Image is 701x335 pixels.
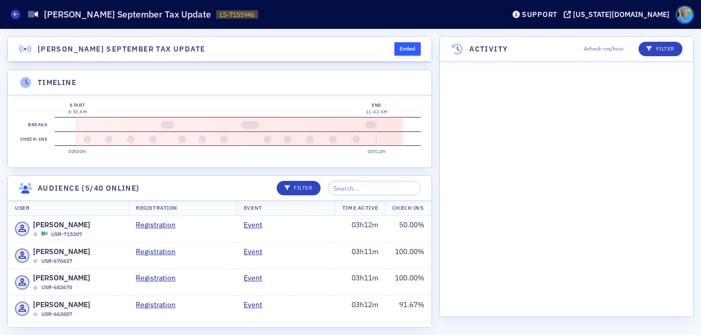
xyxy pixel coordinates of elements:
[639,42,682,56] button: Filter
[68,109,87,114] time: 8:30 AM
[68,148,87,154] time: 00h00m
[136,273,183,283] a: Registration
[244,246,270,257] a: Event
[386,242,432,269] td: 100.00 %
[136,220,183,230] a: Registration
[236,200,335,216] th: Event
[244,299,270,310] a: Event
[136,246,183,257] a: Registration
[8,200,129,216] th: User
[277,181,321,195] button: Filter
[38,77,76,88] h4: Timeline
[33,299,90,310] span: [PERSON_NAME]
[33,286,38,290] div: Offline
[41,283,72,292] span: USR-682678
[469,44,508,55] h4: Activity
[33,312,38,317] div: Offline
[386,216,432,242] td: 50.00 %
[220,10,254,19] span: LS-7155946
[136,299,183,310] a: Registration
[38,183,140,194] h4: Audience (5/40 online)
[44,8,211,21] h1: [PERSON_NAME] September Tax Update
[38,44,205,55] h4: [PERSON_NAME] September Tax Update
[368,148,386,154] time: 03h12m
[573,10,670,19] div: [US_STATE][DOMAIN_NAME]
[33,246,90,257] span: [PERSON_NAME]
[335,296,386,323] td: 03h12m
[41,310,72,319] span: USR-663887
[68,102,87,109] div: Start
[26,118,50,132] label: Breaks
[51,230,82,239] span: USR-715307
[33,273,90,283] span: [PERSON_NAME]
[33,259,38,263] div: Offline
[394,42,421,56] div: Ended
[284,184,313,192] p: Filter
[33,220,90,230] span: [PERSON_NAME]
[676,6,694,24] span: Profile
[328,181,421,195] input: Search…
[564,11,673,18] button: [US_STATE][DOMAIN_NAME]
[335,200,386,216] th: Time Active
[385,200,431,216] th: Check-Ins
[129,200,236,216] th: Registration
[244,220,270,230] a: Event
[335,216,386,242] td: 03h12m
[522,10,557,19] div: Support
[646,45,675,53] p: Filter
[584,45,624,53] span: 4 check-ins/hour
[366,102,388,109] div: End
[18,132,49,146] label: Check-ins
[41,231,47,237] i: Webcam
[33,232,38,237] div: Offline
[386,296,432,323] td: 91.67 %
[244,273,270,283] a: Event
[386,269,432,296] td: 100.00 %
[366,109,388,114] time: 11:42 AM
[41,257,72,265] span: USR-670427
[335,269,386,296] td: 03h11m
[335,242,386,269] td: 03h11m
